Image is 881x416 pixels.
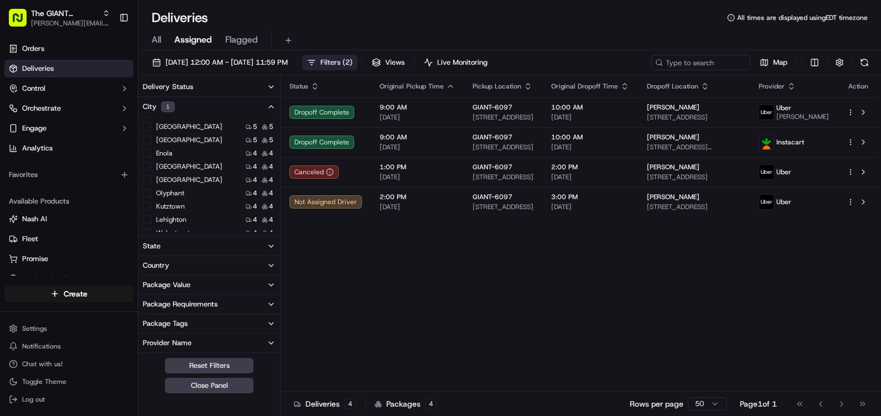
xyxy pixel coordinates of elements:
span: [PERSON_NAME] [647,193,699,201]
div: Delivery Status [143,82,193,92]
button: Map [755,55,792,70]
span: [STREET_ADDRESS] [647,202,741,211]
label: Walnutport [156,228,190,237]
span: Notifications [22,342,61,351]
div: Packages [375,398,437,409]
input: Type to search [651,55,750,70]
div: City [143,101,175,112]
a: 📗Knowledge Base [7,156,89,176]
button: [PERSON_NAME][EMAIL_ADDRESS][PERSON_NAME][DOMAIN_NAME] [31,19,110,28]
span: Original Dropoff Time [551,82,618,91]
div: Provider Name [143,338,191,348]
img: profile_instacart_ahold_partner.png [759,135,774,149]
a: 💻API Documentation [89,156,182,176]
span: [DATE] [380,173,455,181]
span: Original Pickup Time [380,82,444,91]
span: 4 [253,215,257,224]
span: 9:00 AM [380,133,455,142]
span: Uber [776,197,791,206]
span: [DATE] [551,143,629,152]
div: We're available if you need us! [38,117,140,126]
span: 5 [269,122,273,131]
div: 📗 [11,162,20,170]
span: Log out [22,395,45,404]
button: Log out [4,392,133,407]
span: 4 [253,228,257,237]
label: [GEOGRAPHIC_DATA] [156,175,222,184]
button: Promise [4,250,133,268]
button: Close Panel [165,378,253,393]
label: Lehighton [156,215,186,224]
button: City1 [138,97,280,117]
img: Nash [11,11,33,33]
span: 10:00 AM [551,103,629,112]
span: Flagged [225,33,258,46]
span: [PERSON_NAME] [647,163,699,171]
label: Enola [156,149,173,158]
span: Settings [22,324,47,333]
span: [STREET_ADDRESS] [473,173,533,181]
div: Deliveries [294,398,356,409]
span: [DATE] [380,113,455,122]
div: 1 [161,101,175,112]
label: [GEOGRAPHIC_DATA] [156,162,222,171]
span: 5 [269,136,273,144]
span: Map [773,58,787,67]
img: profile_uber_ahold_partner.png [759,165,774,179]
button: Filters(2) [302,55,357,70]
button: Orchestrate [4,100,133,117]
span: Provider [759,82,785,91]
span: Uber [776,168,791,176]
span: Status [289,82,308,91]
span: Pylon [110,188,134,196]
span: 4 [269,202,273,211]
button: Views [367,55,410,70]
a: Orders [4,40,133,58]
button: Toggle Theme [4,374,133,389]
span: Uber [776,103,791,112]
span: All [152,33,161,46]
span: 4 [269,189,273,197]
span: Orders [22,44,44,54]
span: 4 [253,149,257,158]
button: Nash AI [4,210,133,228]
span: Nash AI [22,214,47,224]
button: Chat with us! [4,356,133,372]
span: Orchestrate [22,103,61,113]
label: Olyphant [156,189,184,197]
button: Canceled [289,165,339,179]
span: 4 [253,189,257,197]
button: Product Catalog [4,270,133,288]
span: [DATE] [380,143,455,152]
span: [PERSON_NAME] [647,103,699,112]
div: Package Tags [143,319,188,329]
button: The GIANT Company[PERSON_NAME][EMAIL_ADDRESS][PERSON_NAME][DOMAIN_NAME] [4,4,115,31]
span: [DATE] 12:00 AM - [DATE] 11:59 PM [165,58,288,67]
input: Got a question? Start typing here... [29,71,199,83]
span: Control [22,84,45,93]
span: [STREET_ADDRESS][PERSON_NAME] [647,143,741,152]
span: 4 [269,162,273,171]
div: State [143,241,160,251]
div: Page 1 of 1 [740,398,777,409]
span: Knowledge Base [22,160,85,171]
span: Chat with us! [22,360,63,368]
span: 4 [269,149,273,158]
span: 5 [253,136,257,144]
span: 2:00 PM [551,163,629,171]
span: [STREET_ADDRESS] [647,173,741,181]
span: GIANT-6097 [473,163,512,171]
span: 1:00 PM [380,163,455,171]
span: Fleet [22,234,38,244]
span: Product Catalog [22,274,75,284]
button: Delivery Status [138,77,280,96]
span: Deliveries [22,64,54,74]
span: [DATE] [380,202,455,211]
span: 4 [253,162,257,171]
button: Refresh [857,55,872,70]
span: [PERSON_NAME] [776,112,829,121]
p: Rows per page [630,398,683,409]
button: Engage [4,119,133,137]
button: Start new chat [188,109,201,122]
